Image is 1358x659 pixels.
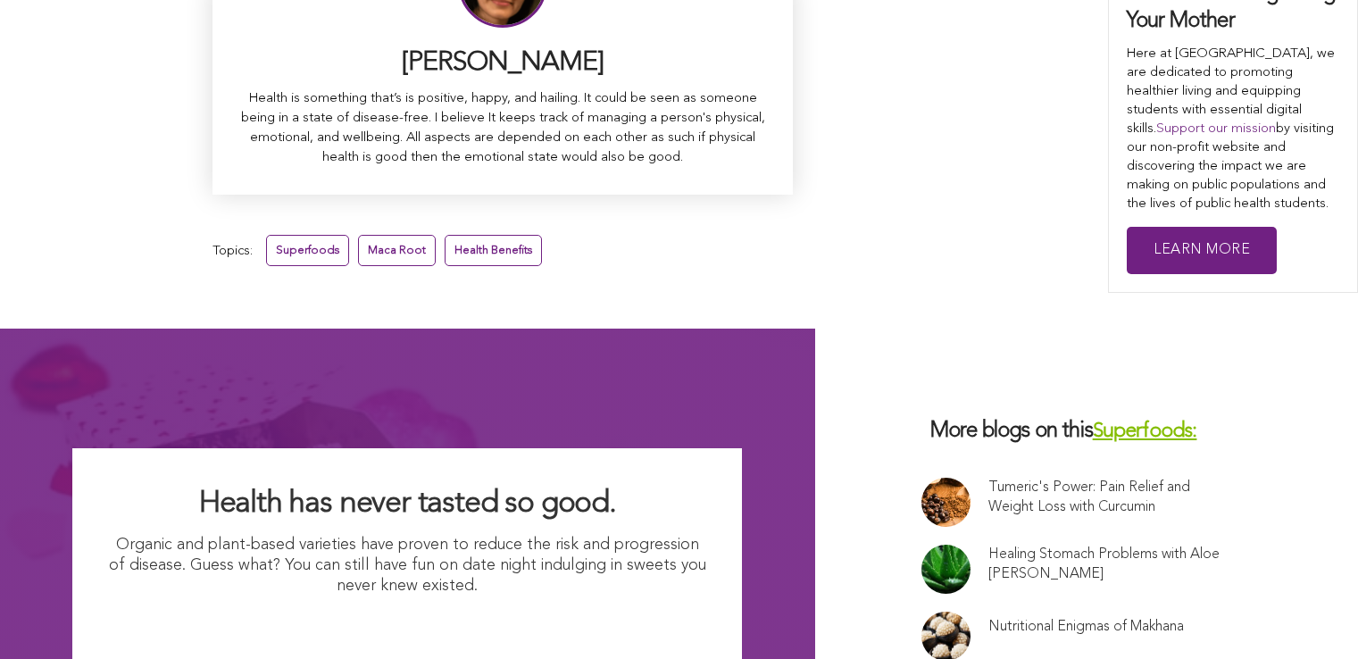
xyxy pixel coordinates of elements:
a: Superfoods: [1093,421,1197,442]
a: Healing Stomach Problems with Aloe [PERSON_NAME] [988,545,1237,584]
h3: More blogs on this [921,418,1252,446]
h2: Health has never tasted so good. [108,484,706,523]
a: Nutritional Enigmas of Makhana [988,617,1184,637]
a: Tumeric's Power: Pain Relief and Weight Loss with Curcumin [988,478,1237,517]
p: Health is something that’s is positive, happy, and hailing. It could be seen as someone being in ... [239,89,766,168]
a: Superfoods [266,235,349,266]
iframe: Chat Widget [1269,573,1358,659]
span: Topics: [212,239,253,263]
a: Health Benefits [445,235,542,266]
a: Maca Root [358,235,436,266]
p: Organic and plant-based varieties have proven to reduce the risk and progression of disease. Gues... [108,535,706,597]
a: Learn More [1127,227,1277,274]
h3: [PERSON_NAME] [239,46,766,80]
